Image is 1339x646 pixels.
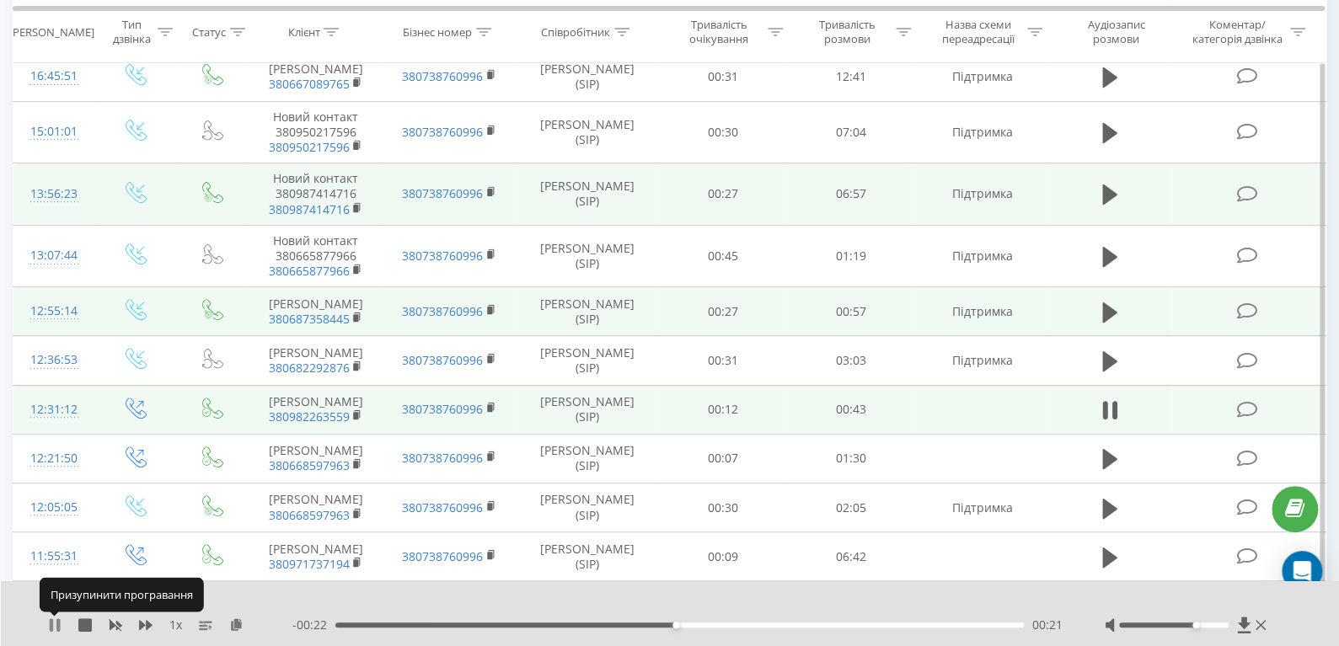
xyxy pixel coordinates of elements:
[402,185,483,201] a: 380738760996
[516,163,659,226] td: [PERSON_NAME] (SIP)
[516,101,659,163] td: [PERSON_NAME] (SIP)
[915,336,1048,385] td: Підтримка
[402,401,483,417] a: 380738760996
[403,24,472,39] div: Бізнес номер
[268,263,349,279] a: 380665877966
[516,385,659,434] td: [PERSON_NAME] (SIP)
[659,336,787,385] td: 00:31
[30,344,78,376] div: 12:36:53
[802,18,892,46] div: Тривалість розмови
[30,178,78,211] div: 13:56:23
[268,139,349,155] a: 380950217596
[787,532,915,581] td: 06:42
[169,617,182,633] span: 1 x
[787,287,915,336] td: 00:57
[516,52,659,101] td: [PERSON_NAME] (SIP)
[659,287,787,336] td: 00:27
[402,248,483,264] a: 380738760996
[659,101,787,163] td: 00:30
[249,52,382,101] td: [PERSON_NAME]
[40,578,204,611] div: Призупинити програвання
[402,352,483,368] a: 380738760996
[787,483,915,532] td: 02:05
[516,532,659,581] td: [PERSON_NAME] (SIP)
[915,225,1048,287] td: Підтримка
[402,303,483,319] a: 380738760996
[249,163,382,226] td: Новий контакт 380987414716
[402,548,483,564] a: 380738760996
[9,24,94,39] div: [PERSON_NAME]
[30,442,78,475] div: 12:21:50
[268,457,349,473] a: 380668597963
[249,336,382,385] td: [PERSON_NAME]
[787,336,915,385] td: 03:03
[268,556,349,572] a: 380971737194
[516,287,659,336] td: [PERSON_NAME] (SIP)
[659,532,787,581] td: 00:09
[30,491,78,524] div: 12:05:05
[659,225,787,287] td: 00:45
[933,18,1023,46] div: Назва схеми переадресації
[192,24,226,39] div: Статус
[30,115,78,148] div: 15:01:01
[402,68,483,84] a: 380738760996
[915,483,1048,532] td: Підтримка
[915,287,1048,336] td: Підтримка
[30,540,78,573] div: 11:55:31
[915,101,1048,163] td: Підтримка
[541,24,610,39] div: Співробітник
[268,507,349,523] a: 380668597963
[287,24,319,39] div: Клієнт
[30,393,78,426] div: 12:31:12
[659,434,787,483] td: 00:07
[268,408,349,424] a: 380982263559
[249,532,382,581] td: [PERSON_NAME]
[268,201,349,217] a: 380987414716
[516,336,659,385] td: [PERSON_NAME] (SIP)
[249,225,382,287] td: Новий контакт 380665877966
[787,434,915,483] td: 01:30
[268,76,349,92] a: 380667089765
[659,52,787,101] td: 00:31
[1282,551,1322,591] div: Open Intercom Messenger
[292,617,335,633] span: - 00:22
[268,311,349,327] a: 380687358445
[516,434,659,483] td: [PERSON_NAME] (SIP)
[659,483,787,532] td: 00:30
[110,18,153,46] div: Тип дзвінка
[249,434,382,483] td: [PERSON_NAME]
[787,101,915,163] td: 07:04
[1187,18,1286,46] div: Коментар/категорія дзвінка
[402,499,483,515] a: 380738760996
[787,385,915,434] td: 00:43
[1032,617,1063,633] span: 00:21
[674,18,763,46] div: Тривалість очікування
[268,360,349,376] a: 380682292876
[787,225,915,287] td: 01:19
[249,385,382,434] td: [PERSON_NAME]
[249,287,382,336] td: [PERSON_NAME]
[787,163,915,226] td: 06:57
[30,239,78,272] div: 13:07:44
[915,163,1048,226] td: Підтримка
[249,483,382,532] td: [PERSON_NAME]
[659,163,787,226] td: 00:27
[402,450,483,466] a: 380738760996
[402,124,483,140] a: 380738760996
[516,225,659,287] td: [PERSON_NAME] (SIP)
[30,295,78,328] div: 12:55:14
[672,622,679,628] div: Accessibility label
[787,52,915,101] td: 12:41
[659,385,787,434] td: 00:12
[1064,18,1168,46] div: Аудіозапис розмови
[1192,622,1199,628] div: Accessibility label
[516,483,659,532] td: [PERSON_NAME] (SIP)
[915,52,1048,101] td: Підтримка
[30,60,78,93] div: 16:45:51
[249,101,382,163] td: Новий контакт 380950217596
